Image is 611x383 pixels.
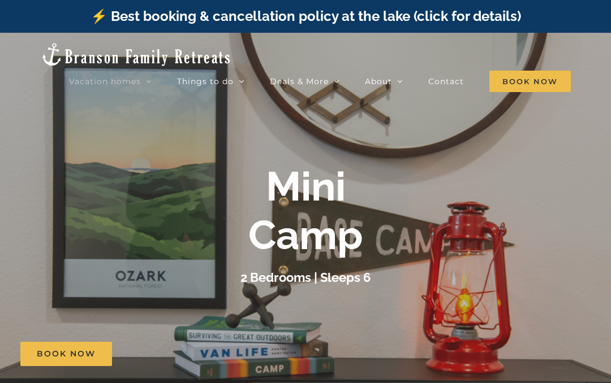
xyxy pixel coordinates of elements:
span: About [365,77,392,85]
h3: 2 Bedrooms | Sleeps 6 [240,270,371,285]
a: Things to do [177,70,244,93]
a: ⚡️ Best booking & cancellation policy at the lake (click for details) [91,8,521,24]
b: Mini Camp [248,162,363,259]
a: Deals & More [270,70,339,93]
span: Contact [428,77,464,85]
a: About [365,70,403,93]
span: Things to do [177,77,234,85]
a: Vacation homes [69,70,152,93]
span: Vacation homes [69,77,141,85]
nav: Main Menu [69,70,571,93]
span: Book Now [489,71,571,92]
img: Branson Family Retreats Logo [40,42,232,67]
span: Book Now [37,349,96,359]
a: Contact [428,70,464,93]
span: Deals & More [270,77,329,85]
a: Book Now [20,342,112,366]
